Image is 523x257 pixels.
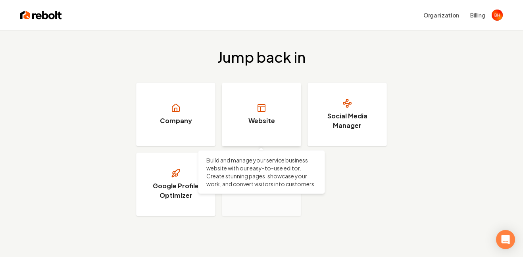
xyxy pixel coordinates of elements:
[20,10,62,21] img: Rebolt Logo
[317,111,377,130] h3: Social Media Manager
[496,230,515,249] div: Open Intercom Messenger
[146,181,206,200] h3: Google Profile Optimizer
[492,10,503,21] button: Open user button
[248,116,275,126] h3: Website
[470,11,485,19] button: Billing
[136,83,215,146] a: Company
[222,83,301,146] a: Website
[206,156,317,188] p: Build and manage your service business website with our easy-to-use editor. Create stunning pages...
[217,49,306,65] h2: Jump back in
[419,8,464,22] button: Organization
[136,153,215,216] a: Google Profile Optimizer
[160,116,192,126] h3: Company
[492,10,503,21] img: Brady Hopkins
[308,83,387,146] a: Social Media Manager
